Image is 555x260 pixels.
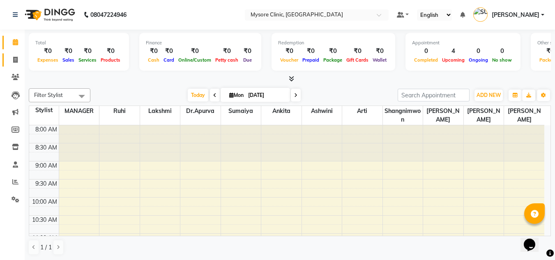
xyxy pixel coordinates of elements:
div: Appointment [412,39,514,46]
span: Dr.Apurva [180,106,221,116]
div: 4 [440,46,467,56]
input: Search Appointment [398,89,470,101]
span: Upcoming [440,57,467,63]
span: Wallet [371,57,389,63]
span: No show [490,57,514,63]
div: 10:30 AM [30,216,59,224]
div: 8:30 AM [34,143,59,152]
span: [PERSON_NAME] [504,106,544,125]
iframe: chat widget [520,227,547,252]
button: ADD NEW [474,90,503,101]
div: ₹0 [176,46,213,56]
span: Gift Cards [344,57,371,63]
span: [PERSON_NAME] [492,11,539,19]
div: ₹0 [371,46,389,56]
div: ₹0 [213,46,240,56]
div: ₹0 [344,46,371,56]
span: Voucher [278,57,300,63]
span: Package [321,57,344,63]
span: Cash [146,57,161,63]
div: ₹0 [278,46,300,56]
span: Prepaid [300,57,321,63]
span: Filter Stylist [34,92,63,98]
span: Sumaiya [221,106,261,116]
span: Ongoing [467,57,490,63]
span: Lakshmi [140,106,180,116]
span: [PERSON_NAME] [464,106,504,125]
span: Arti [342,106,382,116]
div: Total [35,39,122,46]
div: 8:00 AM [34,125,59,134]
span: Ruhi [99,106,140,116]
div: 0 [490,46,514,56]
div: ₹0 [146,46,161,56]
div: ₹0 [60,46,76,56]
div: Redemption [278,39,389,46]
div: ₹0 [99,46,122,56]
div: ₹0 [161,46,176,56]
span: Shangnimwon [383,106,423,125]
div: 11:00 AM [30,234,59,242]
span: Card [161,57,176,63]
img: logo [21,3,77,26]
span: 1 / 1 [40,243,52,252]
div: ₹0 [321,46,344,56]
input: 2025-09-01 [246,89,287,101]
span: Completed [412,57,440,63]
div: 9:00 AM [34,161,59,170]
div: Stylist [29,106,59,115]
div: Finance [146,39,255,46]
span: Due [241,57,254,63]
div: ₹0 [76,46,99,56]
div: 0 [467,46,490,56]
span: Ankita [261,106,302,116]
span: Products [99,57,122,63]
span: Petty cash [213,57,240,63]
span: Expenses [35,57,60,63]
div: ₹0 [35,46,60,56]
span: Ashwini [302,106,342,116]
img: SUJAY [473,7,488,22]
span: Online/Custom [176,57,213,63]
div: 10:00 AM [30,198,59,206]
span: Mon [227,92,246,98]
b: 08047224946 [90,3,127,26]
div: 9:30 AM [34,179,59,188]
span: Sales [60,57,76,63]
span: Services [76,57,99,63]
span: MANAGER [59,106,99,116]
div: ₹0 [240,46,255,56]
span: [PERSON_NAME] [423,106,463,125]
span: ADD NEW [477,92,501,98]
span: Today [188,89,208,101]
div: 0 [412,46,440,56]
div: ₹0 [300,46,321,56]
